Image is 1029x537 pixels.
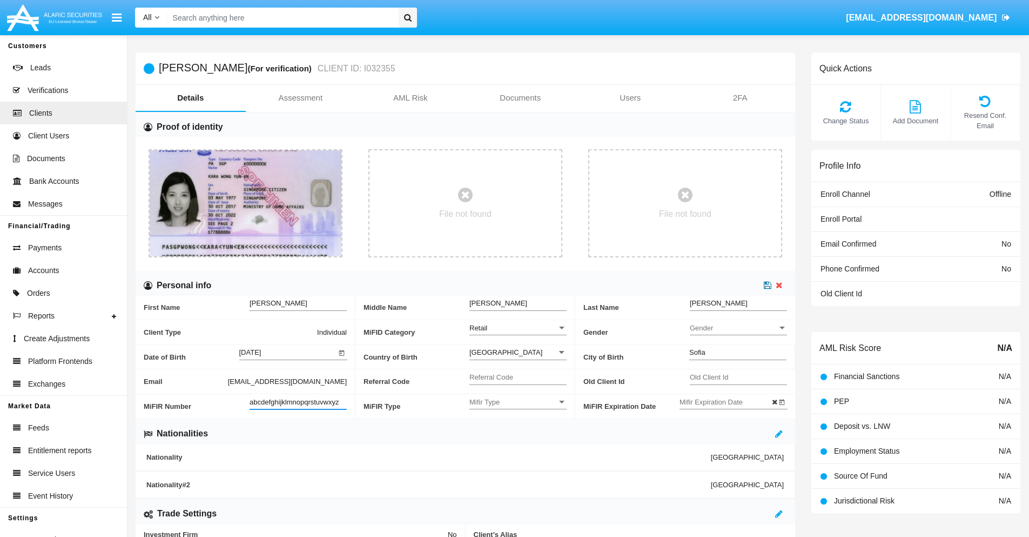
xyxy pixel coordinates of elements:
[364,394,469,419] span: MiFIR Type
[583,295,690,320] span: Last Name
[228,376,347,387] span: [EMAIL_ADDRESS][DOMAIN_NAME]
[999,472,1011,480] span: N/A
[143,13,152,22] span: All
[146,453,711,461] span: Nationality
[27,153,65,164] span: Documents
[28,356,92,367] span: Platform Frontends
[834,472,887,480] span: Source Of Fund
[337,347,347,357] button: Open calendar
[841,3,1015,33] a: [EMAIL_ADDRESS][DOMAIN_NAME]
[583,394,680,419] span: MiFIR Expiration Date
[999,422,1011,430] span: N/A
[685,85,796,111] a: 2FA
[997,342,1012,355] span: N/A
[247,62,314,75] div: (For verification)
[999,372,1011,381] span: N/A
[820,240,876,248] span: Email Confirmed
[990,190,1011,198] span: Offline
[820,190,870,198] span: Enroll Channel
[27,288,50,299] span: Orders
[1001,240,1011,248] span: No
[29,108,52,119] span: Clients
[355,85,466,111] a: AML Risk
[956,110,1014,131] span: Resend Conf. Email
[5,2,104,34] img: Logo image
[246,85,356,111] a: Assessment
[157,121,223,133] h6: Proof of identity
[583,320,690,344] span: Gender
[820,289,862,298] span: Old Client Id
[583,369,690,394] span: Old Client Id
[834,447,899,455] span: Employment Status
[466,85,576,111] a: Documents
[28,422,49,434] span: Feeds
[846,13,997,22] span: [EMAIL_ADDRESS][DOMAIN_NAME]
[834,496,895,505] span: Jurisdictional Risk
[28,490,73,502] span: Event History
[30,62,51,74] span: Leads
[999,447,1011,455] span: N/A
[144,327,317,338] span: Client Type
[28,198,63,210] span: Messages
[999,496,1011,505] span: N/A
[144,295,250,320] span: First Name
[135,12,167,23] a: All
[28,468,75,479] span: Service Users
[144,345,239,369] span: Date of Birth
[711,453,784,461] span: [GEOGRAPHIC_DATA]
[167,8,395,28] input: Search
[469,324,487,332] span: Retail
[146,481,711,489] span: Nationality #2
[136,85,246,111] a: Details
[315,64,395,73] small: CLIENT ID: I032355
[364,295,469,320] span: Middle Name
[819,161,860,171] h6: Profile Info
[29,176,79,187] span: Bank Accounts
[28,445,92,456] span: Entitlement reports
[364,320,469,344] span: MiFID Category
[834,422,890,430] span: Deposit vs. LNW
[583,345,689,369] span: City of Birth
[317,327,347,338] span: Individual
[819,63,872,74] h6: Quick Actions
[159,62,395,75] h5: [PERSON_NAME]
[28,379,65,390] span: Exchanges
[24,333,90,344] span: Create Adjustments
[364,369,469,394] span: Referral Code
[817,116,875,126] span: Change Status
[886,116,945,126] span: Add Document
[157,508,217,520] h6: Trade Settings
[364,345,469,369] span: Country of Birth
[1001,264,1011,273] span: No
[575,85,685,111] a: Users
[144,376,228,387] span: Email
[819,343,881,353] h6: AML Risk Score
[820,264,879,273] span: Phone Confirmed
[157,428,208,440] h6: Nationalities
[28,130,69,142] span: Client Users
[711,481,784,489] span: [GEOGRAPHIC_DATA]
[28,265,59,276] span: Accounts
[157,280,211,291] h6: Personal info
[834,397,849,406] span: PEP
[690,323,777,333] span: Gender
[820,215,862,223] span: Enroll Portal
[777,396,788,407] button: Open calendar
[28,242,62,254] span: Payments
[28,85,68,96] span: Verifications
[999,397,1011,406] span: N/A
[28,310,55,322] span: Reports
[144,394,250,419] span: MiFIR Number
[834,372,899,381] span: Financial Sanctions
[469,397,557,407] span: Mifir Type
